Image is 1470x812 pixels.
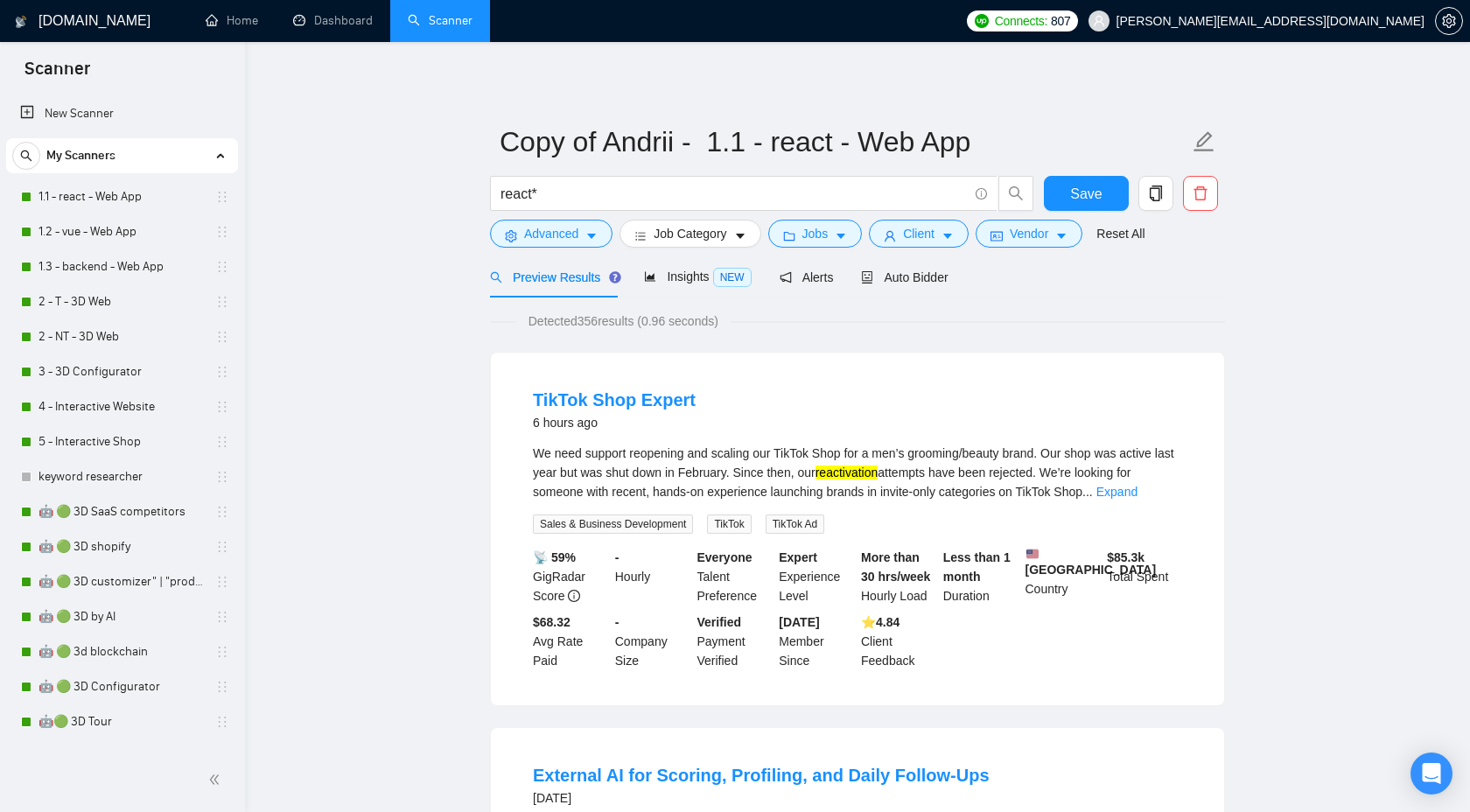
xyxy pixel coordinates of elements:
[1435,7,1463,35] button: setting
[1025,548,1157,577] b: [GEOGRAPHIC_DATA]
[766,514,825,534] span: TikTok Ad
[612,612,694,670] div: Company Size
[500,120,1189,164] input: Scanner name...
[1103,548,1186,605] div: Total Spent
[38,389,205,424] a: 4 - Interactive Website
[861,271,873,283] span: robot
[1022,548,1104,605] div: Country
[533,766,990,785] a: External AI for Scoring, Profiling, and Daily Follow-Ups
[500,183,968,205] input: Search Freelance Jobs...
[857,612,940,670] div: Client Feedback
[585,229,598,242] span: caret-down
[38,284,205,319] a: 2 - T - 3D Web
[46,138,115,173] span: My Scanners
[215,715,229,729] span: holder
[529,548,612,605] div: GigRadar Score
[215,610,229,624] span: holder
[215,365,229,379] span: holder
[780,271,792,283] span: notification
[38,214,205,249] a: 1.2 - vue - Web App
[998,176,1033,211] button: search
[38,599,205,634] a: 🤖 🟢 3D by AI
[734,229,746,242] span: caret-down
[12,142,40,170] button: search
[869,220,969,248] button: userClientcaret-down
[215,575,229,589] span: holder
[215,505,229,519] span: holder
[408,13,472,28] a: searchScanner
[1184,185,1217,201] span: delete
[634,229,647,242] span: bars
[775,612,857,670] div: Member Since
[38,704,205,739] a: 🤖🟢 3D Tour
[1096,224,1144,243] a: Reset All
[215,260,229,274] span: holder
[38,494,205,529] a: 🤖 🟢 3D SaaS competitors
[568,590,580,602] span: info-circle
[835,229,847,242] span: caret-down
[976,188,987,199] span: info-circle
[533,615,570,629] b: $68.32
[644,270,656,283] span: area-chart
[861,550,930,584] b: More than 30 hrs/week
[615,615,619,629] b: -
[38,669,205,704] a: 🤖 🟢 3D Configurator
[802,224,829,243] span: Jobs
[694,612,776,670] div: Payment Verified
[215,540,229,554] span: holder
[533,787,990,808] div: [DATE]
[293,13,373,28] a: dashboardDashboard
[1138,176,1173,211] button: copy
[1096,485,1137,499] a: Expand
[857,548,940,605] div: Hourly Load
[38,179,205,214] a: 1.1 - react - Web App
[976,220,1082,248] button: idcardVendorcaret-down
[215,400,229,414] span: holder
[208,771,226,788] span: double-left
[1070,183,1102,205] span: Save
[215,225,229,239] span: holder
[779,550,817,564] b: Expert
[619,220,760,248] button: barsJob Categorycaret-down
[38,529,205,564] a: 🤖 🟢 3D shopify
[768,220,863,248] button: folderJobscaret-down
[529,612,612,670] div: Avg Rate Paid
[490,220,612,248] button: settingAdvancedcaret-down
[943,550,1011,584] b: Less than 1 month
[38,319,205,354] a: 2 - NT - 3D Web
[38,634,205,669] a: 🤖 🟢 3d blockchain
[697,615,742,629] b: Verified
[995,11,1047,31] span: Connects:
[654,224,726,243] span: Job Category
[707,514,751,534] span: TikTok
[533,444,1182,501] div: We need support reopening and scaling our TikTok Shop for a men’s grooming/beauty brand. Our shop...
[999,185,1032,201] span: search
[524,224,578,243] span: Advanced
[13,150,39,162] span: search
[490,271,502,283] span: search
[607,269,623,285] div: Tooltip anchor
[694,548,776,605] div: Talent Preference
[1139,185,1172,201] span: copy
[215,680,229,694] span: holder
[697,550,752,564] b: Everyone
[903,224,934,243] span: Client
[38,459,205,494] a: keyword researcher
[38,249,205,284] a: 1.3 - backend - Web App
[1026,548,1039,560] img: 🇺🇸
[775,548,857,605] div: Experience Level
[1410,752,1452,794] div: Open Intercom Messenger
[1044,176,1129,211] button: Save
[206,13,258,28] a: homeHome
[1093,15,1105,27] span: user
[533,390,696,409] a: TikTok Shop Expert
[215,295,229,309] span: holder
[215,435,229,449] span: holder
[1010,224,1048,243] span: Vendor
[1082,485,1093,499] span: ...
[215,190,229,204] span: holder
[15,8,27,36] img: logo
[533,412,696,433] div: 6 hours ago
[6,96,238,131] li: New Scanner
[20,96,224,131] a: New Scanner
